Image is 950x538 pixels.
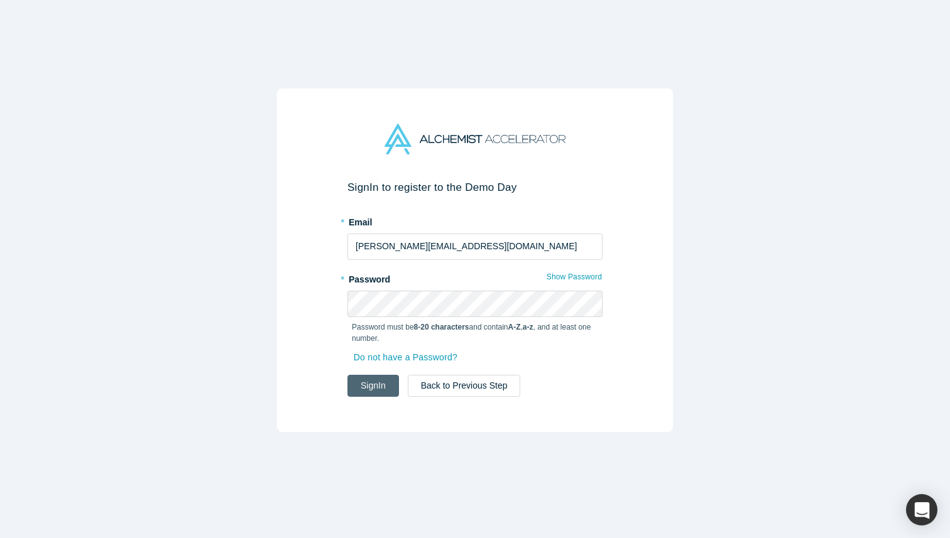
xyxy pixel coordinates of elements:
[347,375,399,397] button: SignIn
[352,321,598,344] p: Password must be and contain , , and at least one number.
[352,347,471,369] a: Do not have a Password?
[347,212,603,229] label: Email
[408,375,521,397] button: Back to Previous Step
[347,181,603,194] h2: Sign In to register to the Demo Day
[385,124,565,154] img: Alchemist Accelerator Logo
[414,323,469,331] strong: 8-20 characters
[546,269,603,285] button: Show Password
[347,269,603,286] label: Password
[508,323,521,331] strong: A-Z
[523,323,533,331] strong: a-z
